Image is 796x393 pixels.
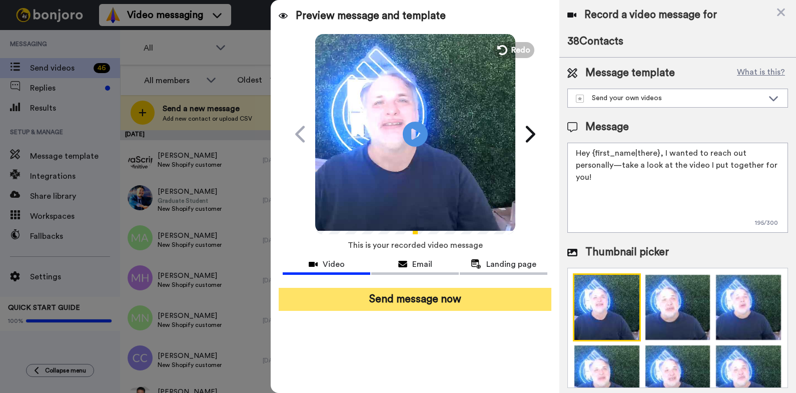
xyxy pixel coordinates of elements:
[348,234,483,256] span: This is your recorded video message
[323,258,345,270] span: Video
[585,66,675,81] span: Message template
[644,273,712,341] img: Z
[412,258,432,270] span: Email
[567,143,788,233] textarea: Hey {first_name|there}, I wanted to reach out personally—take a look at the video I put together ...
[714,273,782,341] img: Z
[576,95,584,103] img: demo-template.svg
[585,245,669,260] span: Thumbnail picker
[279,288,552,311] button: Send message now
[734,66,788,81] button: What is this?
[486,258,536,270] span: Landing page
[573,273,641,341] img: Z
[585,120,629,135] span: Message
[576,93,763,103] div: Send your own videos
